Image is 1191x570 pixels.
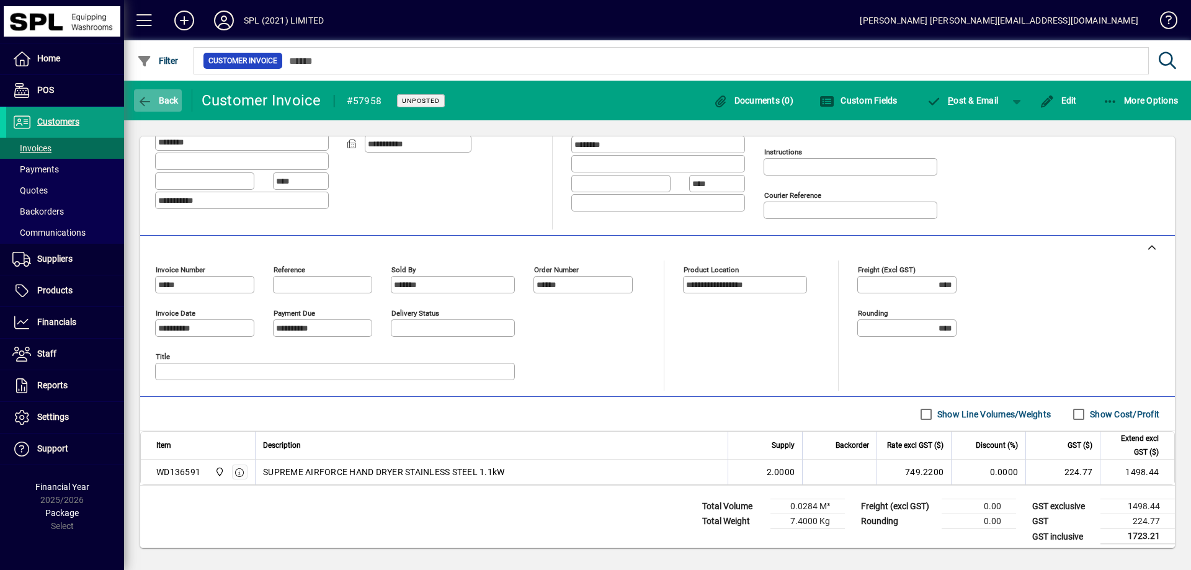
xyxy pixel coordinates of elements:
td: 224.77 [1100,514,1175,529]
span: Unposted [402,97,440,105]
span: GST ($) [1068,439,1092,452]
button: Profile [204,9,244,32]
label: Show Line Volumes/Weights [935,408,1051,421]
button: Post & Email [921,89,1005,112]
span: Suppliers [37,254,73,264]
span: Customers [37,117,79,127]
mat-label: Courier Reference [764,191,821,200]
a: Settings [6,402,124,433]
td: Freight (excl GST) [855,499,942,514]
div: 749.2200 [885,466,943,478]
span: Customer Invoice [208,55,277,67]
app-page-header-button: Back [124,89,192,112]
span: Home [37,53,60,63]
a: Financials [6,307,124,338]
mat-label: Invoice date [156,309,195,318]
div: Customer Invoice [202,91,321,110]
mat-label: Rounding [858,309,888,318]
button: Edit [1037,89,1080,112]
button: Custom Fields [816,89,901,112]
button: Back [134,89,182,112]
td: 0.0284 M³ [770,499,845,514]
div: SPL (2021) LIMITED [244,11,324,30]
button: Add [164,9,204,32]
label: Show Cost/Profit [1087,408,1159,421]
span: Rate excl GST ($) [887,439,943,452]
mat-label: Delivery status [391,309,439,318]
td: 1498.44 [1100,499,1175,514]
a: Home [6,43,124,74]
a: Products [6,275,124,306]
a: Reports [6,370,124,401]
span: Reports [37,380,68,390]
td: GST inclusive [1026,529,1100,545]
td: 224.77 [1025,460,1100,484]
a: Suppliers [6,244,124,275]
span: Documents (0) [713,96,793,105]
td: 0.00 [942,514,1016,529]
a: Communications [6,222,124,243]
a: Payments [6,159,124,180]
mat-label: Order number [534,265,579,274]
span: More Options [1103,96,1179,105]
span: Filter [137,56,179,66]
td: 1498.44 [1100,460,1174,484]
a: Staff [6,339,124,370]
mat-label: Payment due [274,309,315,318]
div: [PERSON_NAME] [PERSON_NAME][EMAIL_ADDRESS][DOMAIN_NAME] [860,11,1138,30]
a: Quotes [6,180,124,201]
mat-label: Product location [684,265,739,274]
span: Supply [772,439,795,452]
div: WD136591 [156,466,200,478]
a: Knowledge Base [1151,2,1175,43]
button: Documents (0) [710,89,796,112]
span: P [948,96,953,105]
span: Financial Year [35,482,89,492]
span: Edit [1040,96,1077,105]
mat-label: Title [156,352,170,361]
a: POS [6,75,124,106]
mat-label: Invoice number [156,265,205,274]
a: Support [6,434,124,465]
span: Invoices [12,143,51,153]
td: Rounding [855,514,942,529]
span: Products [37,285,73,295]
span: Package [45,508,79,518]
span: Discount (%) [976,439,1018,452]
span: Staff [37,349,56,358]
td: Total Weight [696,514,770,529]
span: Back [137,96,179,105]
span: Payments [12,164,59,174]
span: Financials [37,317,76,327]
span: Item [156,439,171,452]
button: Filter [134,50,182,72]
td: 7.4000 Kg [770,514,845,529]
span: Backorders [12,207,64,216]
span: POS [37,85,54,95]
span: Settings [37,412,69,422]
span: SPL (2021) Limited [212,465,226,479]
span: 2.0000 [767,466,795,478]
a: Backorders [6,201,124,222]
mat-label: Instructions [764,148,802,156]
td: GST exclusive [1026,499,1100,514]
span: Description [263,439,301,452]
td: GST [1026,514,1100,529]
span: Support [37,443,68,453]
mat-label: Freight (excl GST) [858,265,916,274]
mat-label: Reference [274,265,305,274]
span: Custom Fields [819,96,898,105]
td: 0.0000 [951,460,1025,484]
td: 0.00 [942,499,1016,514]
span: ost & Email [927,96,999,105]
td: 1723.21 [1100,529,1175,545]
mat-label: Sold by [391,265,416,274]
span: Communications [12,228,86,238]
span: Backorder [836,439,869,452]
a: Invoices [6,138,124,159]
span: SUPREME AIRFORCE HAND DRYER STAINLESS STEEL 1.1kW [263,466,504,478]
span: Extend excl GST ($) [1108,432,1159,459]
button: More Options [1100,89,1182,112]
div: #57958 [347,91,382,111]
td: Total Volume [696,499,770,514]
